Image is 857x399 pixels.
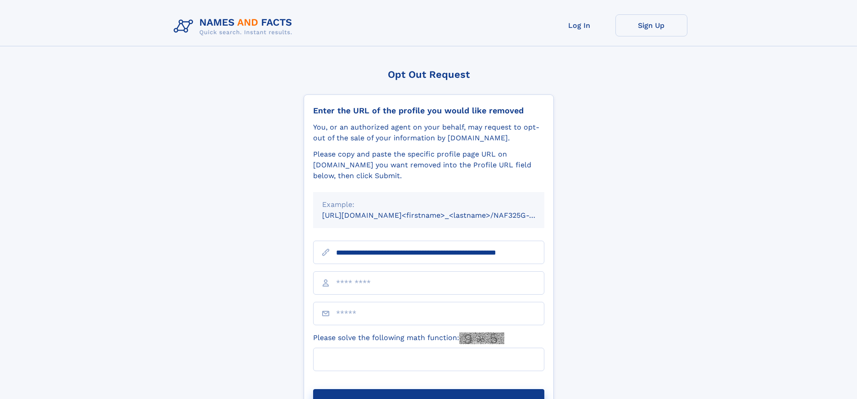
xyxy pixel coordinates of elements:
[313,122,544,143] div: You, or an authorized agent on your behalf, may request to opt-out of the sale of your informatio...
[170,14,300,39] img: Logo Names and Facts
[313,332,504,344] label: Please solve the following math function:
[322,199,535,210] div: Example:
[313,149,544,181] div: Please copy and paste the specific profile page URL on [DOMAIN_NAME] you want removed into the Pr...
[322,211,561,220] small: [URL][DOMAIN_NAME]<firstname>_<lastname>/NAF325G-xxxxxxxx
[543,14,615,36] a: Log In
[615,14,687,36] a: Sign Up
[304,69,554,80] div: Opt Out Request
[313,106,544,116] div: Enter the URL of the profile you would like removed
